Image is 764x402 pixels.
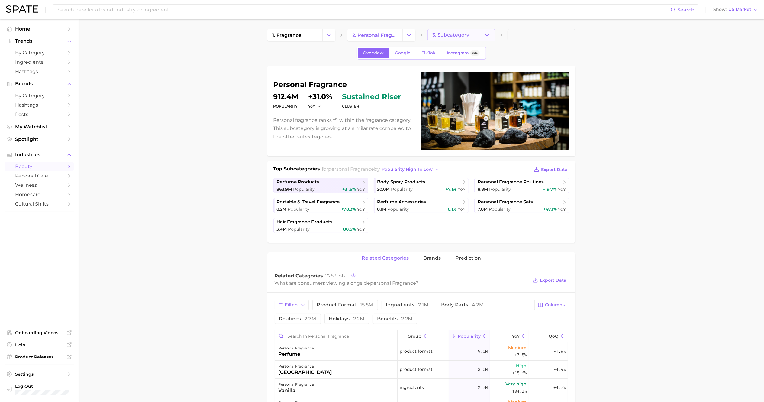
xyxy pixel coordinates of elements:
[15,330,63,336] span: Onboarding Videos
[342,93,401,100] span: sustained riser
[272,32,302,38] span: 1. fragrance
[267,29,322,41] a: 1. fragrance
[5,122,74,131] a: My Watchlist
[275,361,568,379] button: personal fragrance[GEOGRAPHIC_DATA]product format3.0mHigh+15.6%-4.9%
[374,198,469,213] a: perfume accessories8.1m Popularity+16.1% YoY
[478,199,533,205] span: personal fragrance sets
[5,180,74,190] a: wellness
[277,226,287,232] span: 3.4m
[273,103,299,110] dt: Popularity
[512,369,527,377] span: +15.6%
[5,162,74,171] a: beauty
[446,186,456,192] span: +7.1%
[15,182,63,188] span: wellness
[279,381,314,388] div: personal fragrance
[15,371,63,377] span: Settings
[458,334,481,339] span: Popularity
[357,186,365,192] span: YoY
[5,37,74,46] button: Trends
[308,104,315,109] span: YoY
[15,164,63,169] span: beauty
[360,302,373,308] span: 15.5m
[377,179,425,185] span: body spray products
[449,330,490,342] button: Popularity
[15,384,69,389] span: Log Out
[455,255,481,261] span: Prediction
[400,384,424,391] span: ingredients
[478,348,488,355] span: 9.0m
[5,352,74,361] a: Product Releases
[273,93,299,100] dd: 912.4m
[442,48,485,58] a: InstagramBeta
[478,366,488,373] span: 3.0m
[57,5,671,15] input: Search here for a brand, industry, or ingredient
[541,167,568,172] span: Export Data
[285,302,299,307] span: Filters
[275,273,323,279] span: Related Categories
[5,340,74,349] a: Help
[279,351,314,358] div: perfume
[308,93,333,100] dd: +31.0%
[534,300,568,310] button: Columns
[472,50,478,56] span: Beta
[6,5,38,13] img: SPATE
[317,303,373,307] span: product format
[5,190,74,199] a: homecare
[370,280,416,286] span: personal fragrance
[288,206,310,212] span: Popularity
[277,199,361,205] span: portable & travel fragrance products
[328,166,374,172] span: personal fragrance
[347,29,402,41] a: 2. personal fragrance
[387,206,409,212] span: Popularity
[514,351,527,358] span: +7.5%
[15,102,63,108] span: Hashtags
[15,59,63,65] span: Ingredients
[377,199,426,205] span: perfume accessories
[273,198,369,213] a: portable & travel fragrance products8.2m Popularity+78.3% YoY
[395,50,411,56] span: Google
[358,48,389,58] a: Overview
[508,344,527,351] span: Medium
[5,57,74,67] a: Ingredients
[279,363,332,370] div: personal fragrance
[15,38,63,44] span: Trends
[341,226,356,232] span: +80.6%
[422,50,436,56] span: TikTok
[558,186,566,192] span: YoY
[357,226,365,232] span: YoY
[474,198,569,213] a: personal fragrance sets7.8m Popularity+47.1% YoY
[15,152,63,157] span: Industries
[400,366,433,373] span: product format
[15,50,63,56] span: by Category
[322,166,441,172] span: for by
[543,206,557,212] span: +47.1%
[357,206,365,212] span: YoY
[293,186,315,192] span: Popularity
[478,206,488,212] span: 7.8m
[5,79,74,88] button: Brands
[489,186,511,192] span: Popularity
[279,369,332,376] div: [GEOGRAPHIC_DATA]
[5,150,74,159] button: Industries
[441,303,484,307] span: body parts
[377,186,390,192] span: 20.0m
[478,384,488,391] span: 2.7m
[5,67,74,76] a: Hashtags
[380,165,441,173] button: popularity high to low
[505,380,527,387] span: Very high
[728,8,751,11] span: US Market
[15,201,63,207] span: cultural shifts
[326,273,337,279] span: 7259
[5,199,74,209] a: cultural shifts
[408,334,421,339] span: group
[390,48,416,58] a: Google
[5,24,74,34] a: Home
[5,110,74,119] a: Posts
[273,81,414,88] h1: personal fragrance
[353,32,397,38] span: 2. personal fragrance
[5,100,74,110] a: Hashtags
[273,178,369,193] a: perfume products863.9m Popularity+31.6% YoY
[418,302,429,308] span: 7.1m
[15,81,63,86] span: Brands
[277,186,292,192] span: 863.9m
